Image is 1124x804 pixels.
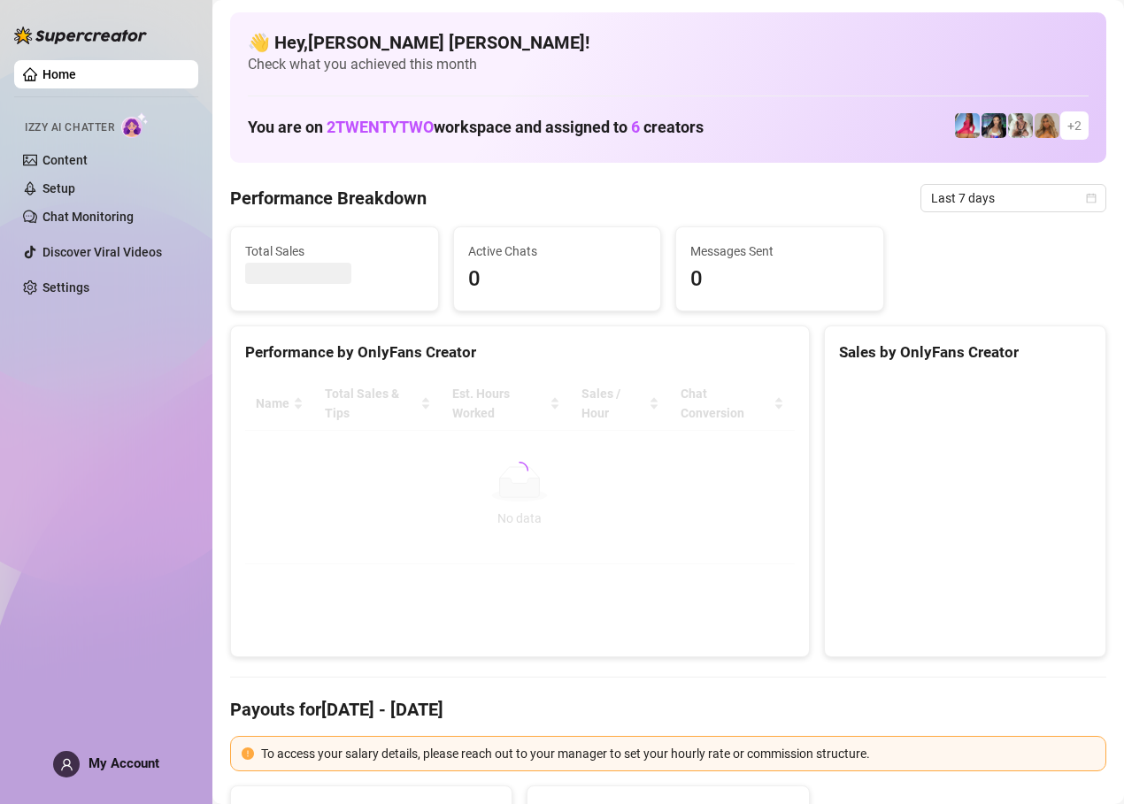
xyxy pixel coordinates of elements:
span: exclamation-circle [242,747,254,760]
img: logo-BBDzfeDw.svg [14,27,147,44]
h4: 👋 Hey, [PERSON_NAME] [PERSON_NAME] ! [248,30,1089,55]
img: AI Chatter [121,112,149,138]
span: My Account [89,755,159,771]
span: Messages Sent [690,241,869,261]
span: user [60,758,73,771]
span: 2TWENTYTWO [327,118,434,136]
img: Jaz (VIP) [1035,113,1059,138]
span: 6 [631,118,640,136]
a: Settings [42,280,89,295]
span: Check what you achieved this month [248,55,1089,74]
span: loading [509,460,530,481]
span: Izzy AI Chatter [25,119,114,136]
h4: Payouts for [DATE] - [DATE] [230,697,1106,722]
div: Performance by OnlyFans Creator [245,341,795,364]
span: + 2 [1067,116,1082,135]
h1: You are on workspace and assigned to creators [248,118,704,137]
span: 0 [690,263,869,296]
span: Last 7 days [931,185,1096,211]
span: 0 [468,263,647,296]
div: Sales by OnlyFans Creator [839,341,1091,364]
img: Maddie (Free) [982,113,1006,138]
span: Active Chats [468,241,647,261]
img: Jaz (Free) [1008,113,1033,138]
img: Maddie (VIP) [955,113,980,138]
div: To access your salary details, please reach out to your manager to set your hourly rate or commis... [261,744,1095,763]
a: Chat Monitoring [42,210,134,224]
span: Total Sales [245,241,424,261]
a: Content [42,153,88,167]
h4: Performance Breakdown [230,186,427,211]
a: Setup [42,181,75,195]
a: Discover Viral Videos [42,245,162,259]
a: Home [42,67,76,81]
span: calendar [1086,193,1097,203]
